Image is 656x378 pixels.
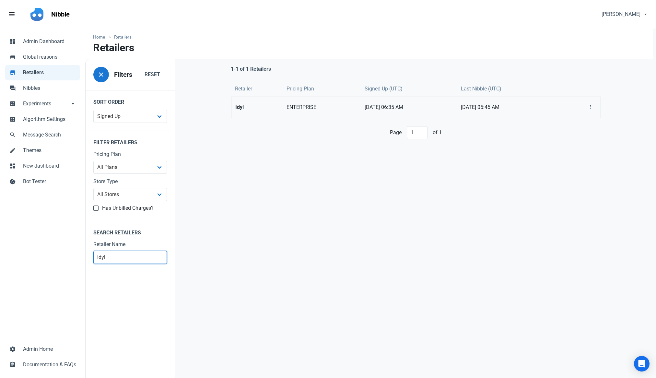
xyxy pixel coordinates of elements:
a: calculateAlgorithm Settings [5,112,80,127]
span: mode_edit [9,147,16,153]
span: Last Nibble (UTC) [461,85,501,93]
strong: Idyl [235,103,279,111]
a: cookieBot Tester [5,174,80,189]
a: searchMessage Search [5,127,80,143]
a: [DATE] 06:35 AM [361,97,457,118]
a: [DATE] 05:45 AM [457,97,557,118]
span: Admin Home [23,345,76,353]
label: Pricing Plan [93,150,167,158]
span: search [9,131,16,137]
a: mode_editThemes [5,143,80,158]
span: dashboard [9,162,16,169]
p: Nibble [51,10,70,19]
span: store [9,69,16,75]
span: Retailer [235,85,252,93]
div: Page of 1 [231,126,601,139]
span: Signed Up (UTC) [365,85,403,93]
nav: breadcrumbs [85,29,653,42]
span: Message Search [23,131,76,139]
span: dashboard [9,38,16,44]
a: forumNibbles [5,80,80,96]
h1: Retailers [93,42,134,53]
span: assignment [9,361,16,367]
span: ENTERPRISE [287,103,357,111]
span: Global reasons [23,53,76,61]
a: dashboardNew dashboard [5,158,80,174]
p: 1-1 of 1 Retailers [231,65,271,73]
a: storeRetailers [5,65,80,80]
span: Nibbles [23,84,76,92]
button: close [93,67,109,82]
span: cookie [9,178,16,184]
label: Store Type [93,178,167,185]
a: storeGlobal reasons [5,49,80,65]
span: arrow_drop_down [70,100,76,106]
span: forum [9,84,16,91]
span: [DATE] 05:45 AM [461,103,553,111]
span: menu [8,10,16,18]
span: Reset [145,71,160,78]
div: Open Intercom Messenger [634,356,650,372]
span: calculate [9,115,16,122]
a: Nibble [47,5,74,23]
span: Retailers [23,69,76,77]
span: Algorithm Settings [23,115,76,123]
legend: Sort Order [86,90,175,110]
button: [PERSON_NAME] [596,8,652,21]
a: assignmentDocumentation & FAQs [5,357,80,372]
span: Documentation & FAQs [23,361,76,369]
legend: Filter Retailers [86,131,175,150]
a: Home [93,34,108,41]
span: Admin Dashboard [23,38,76,45]
span: close [97,71,105,78]
span: Themes [23,147,76,154]
a: ENTERPRISE [283,97,361,118]
span: Bot Tester [23,178,76,185]
button: Reset [138,68,167,81]
label: Retailer Name [93,241,167,248]
span: Has Unbilled Charges? [99,205,154,211]
a: dashboardAdmin Dashboard [5,34,80,49]
legend: Search Retailers [86,221,175,241]
a: calculateExperimentsarrow_drop_down [5,96,80,112]
h3: Filters [114,71,132,78]
span: calculate [9,100,16,106]
span: [DATE] 06:35 AM [365,103,453,111]
a: Idyl [231,97,283,118]
span: settings [9,345,16,352]
span: [PERSON_NAME] [602,10,640,18]
span: Pricing Plan [287,85,314,93]
span: New dashboard [23,162,76,170]
span: Experiments [23,100,70,108]
span: store [9,53,16,60]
